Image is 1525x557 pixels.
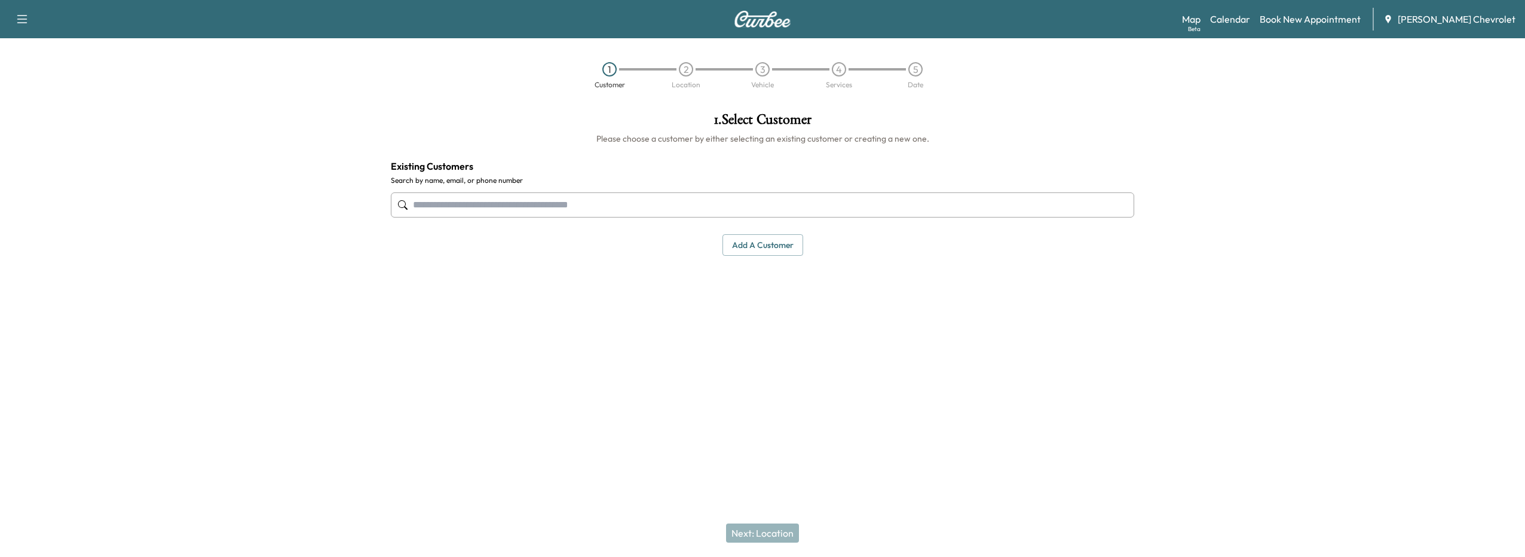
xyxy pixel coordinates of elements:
div: Beta [1188,25,1201,33]
div: 2 [679,62,693,76]
label: Search by name, email, or phone number [391,176,1134,185]
div: 4 [832,62,846,76]
a: MapBeta [1182,12,1201,26]
h6: Please choose a customer by either selecting an existing customer or creating a new one. [391,133,1134,145]
button: Add a customer [722,234,803,256]
div: 3 [755,62,770,76]
div: 5 [908,62,923,76]
div: 1 [602,62,617,76]
span: [PERSON_NAME] Chevrolet [1398,12,1515,26]
div: Location [672,81,700,88]
div: Vehicle [751,81,774,88]
a: Calendar [1210,12,1250,26]
div: Services [826,81,852,88]
a: Book New Appointment [1260,12,1361,26]
img: Curbee Logo [734,11,791,27]
div: Date [908,81,923,88]
h1: 1 . Select Customer [391,112,1134,133]
h4: Existing Customers [391,159,1134,173]
div: Customer [595,81,625,88]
